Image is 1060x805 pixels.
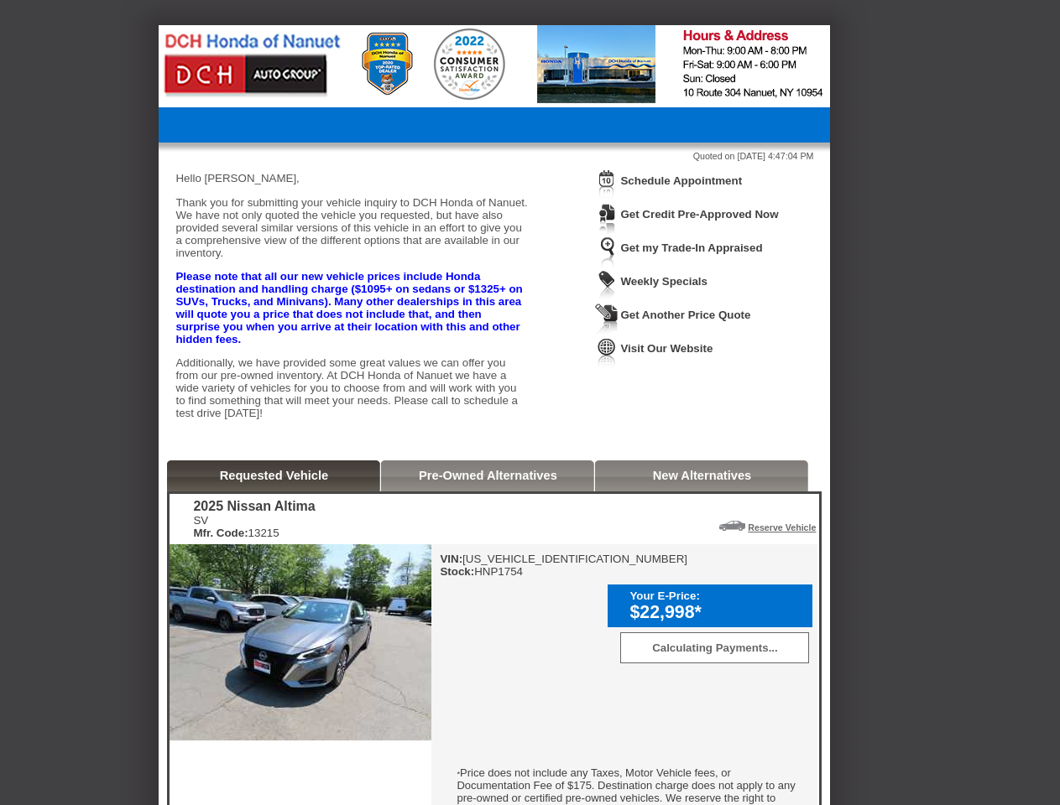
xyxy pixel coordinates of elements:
a: New Alternatives [653,469,752,482]
img: Icon_VisitWebsite.png [595,337,619,368]
a: Requested Vehicle [220,469,329,482]
img: Icon_GetQuote.png [595,304,619,335]
div: 2025 Nissan Altima [193,499,315,514]
a: Get my Trade-In Appraised [620,241,762,254]
a: Visit Our Website [620,342,713,355]
p: Thank you for submitting your vehicle inquiry to DCH Honda of Nanuet. We have not only quoted the... [175,196,528,259]
div: $22,998* [629,602,804,623]
p: Additionally, we have provided some great values we can offer you from our pre-owned inventory. A... [175,356,528,419]
a: Get Another Price Quote [620,309,750,321]
a: Weekly Specials [620,275,707,288]
p: Hello [PERSON_NAME], [175,172,528,184]
b: VIN: [440,553,462,565]
img: Icon_ScheduleAppointment.png [595,169,619,200]
b: Stock: [440,565,474,578]
div: [US_VEHICLE_IDENTIFICATION_NUMBER] HNP1754 [440,553,687,578]
b: Mfr. Code: [193,527,248,539]
div: Your E-Price: [629,589,804,602]
div: Calculating Payments... [620,632,809,663]
img: Icon_CreditApproval.png [595,203,619,234]
a: Reserve Vehicle [748,522,816,532]
img: Icon_ReserveVehicleCar.png [719,521,745,531]
a: Schedule Appointment [620,174,742,187]
a: Pre-Owned Alternatives [419,469,557,482]
div: Quoted on [DATE] 4:47:04 PM [175,151,813,161]
img: Icon_WeeklySpecials.png [595,270,619,301]
img: Icon_TradeInAppraisal.png [595,236,619,267]
img: 2025 Nissan Altima [170,544,431,740]
strong: Please note that all our new vehicle prices include Honda destination and handling charge ($1095+... [175,270,522,345]
div: SV 13215 [193,514,315,539]
a: Get Credit Pre-Approved Now [620,208,778,221]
